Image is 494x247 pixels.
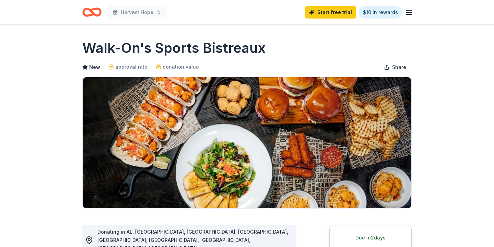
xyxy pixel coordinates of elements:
[338,234,403,242] div: Due in 2 days
[156,63,199,71] a: donation value
[121,8,153,16] span: Harvest Hope
[107,5,167,19] button: Harvest Hope
[115,63,148,71] span: approval rate
[108,63,148,71] a: approval rate
[83,77,411,208] img: Image for Walk-On's Sports Bistreaux
[82,38,266,58] h1: Walk-On's Sports Bistreaux
[392,63,406,71] span: Share
[82,4,102,20] a: Home
[163,63,199,71] span: donation value
[359,6,402,19] a: $10 in rewards
[89,63,100,71] span: New
[305,6,356,19] a: Start free trial
[378,60,412,74] button: Share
